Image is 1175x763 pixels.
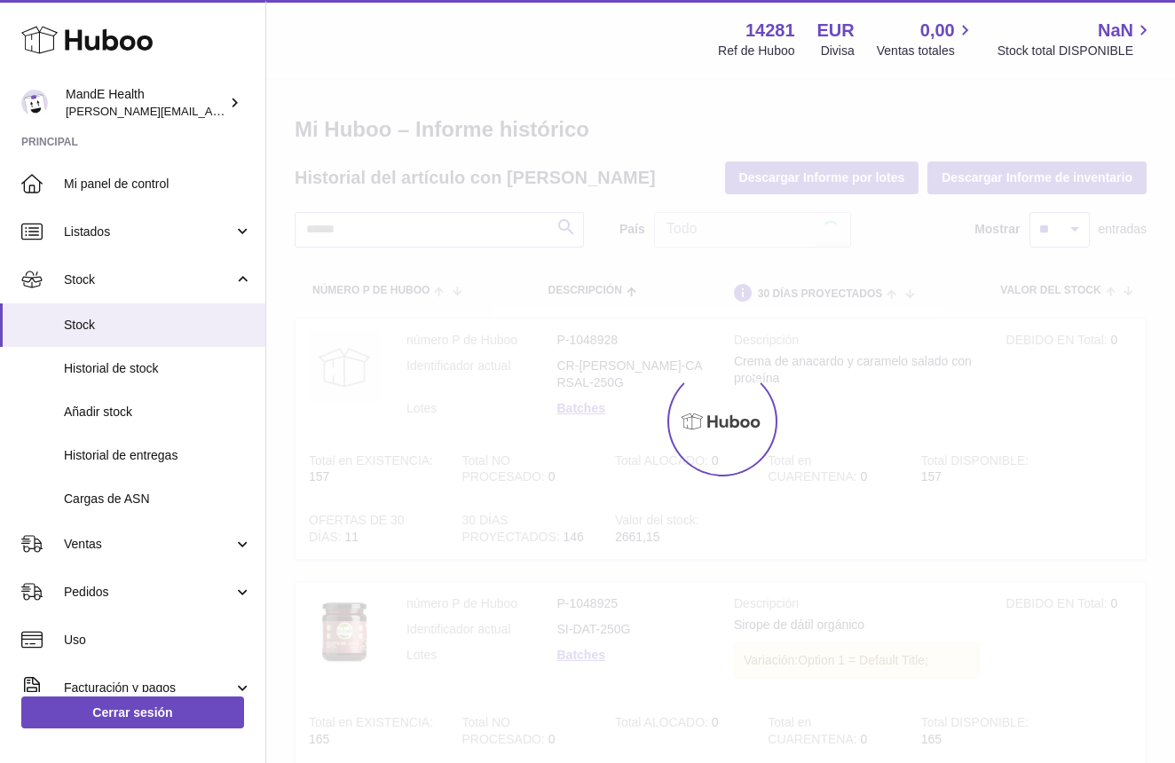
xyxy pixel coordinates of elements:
[745,19,795,43] strong: 14281
[1098,19,1133,43] span: NaN
[64,491,252,507] span: Cargas de ASN
[998,43,1154,59] span: Stock total DISPONIBLE
[64,632,252,649] span: Uso
[64,584,233,601] span: Pedidos
[920,19,955,43] span: 0,00
[64,224,233,240] span: Listados
[66,86,225,120] div: MandE Health
[64,404,252,421] span: Añadir stock
[877,43,975,59] span: Ventas totales
[718,43,794,59] div: Ref de Huboo
[66,104,451,118] span: [PERSON_NAME][EMAIL_ADDRESS][PERSON_NAME][DOMAIN_NAME]
[877,19,975,59] a: 0,00 Ventas totales
[64,360,252,377] span: Historial de stock
[64,271,233,288] span: Stock
[64,447,252,464] span: Historial de entregas
[64,176,252,193] span: Mi panel de control
[64,536,233,553] span: Ventas
[821,43,855,59] div: Divisa
[998,19,1154,59] a: NaN Stock total DISPONIBLE
[817,19,855,43] strong: EUR
[21,90,48,116] img: luis.mendieta@mandehealth.com
[64,317,252,334] span: Stock
[21,696,244,728] a: Cerrar sesión
[64,680,233,696] span: Facturación y pagos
